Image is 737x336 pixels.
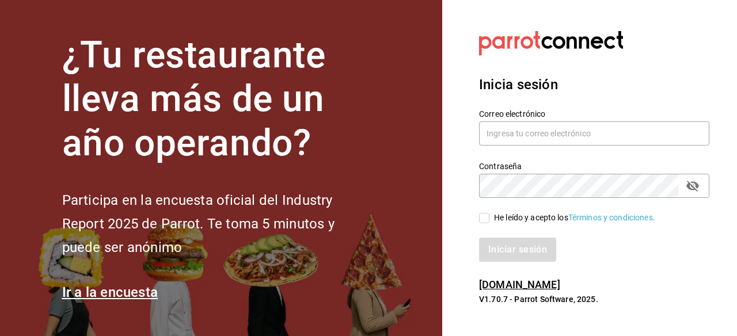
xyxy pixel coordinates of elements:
a: Ir a la encuesta [62,284,158,300]
a: Términos y condiciones. [568,213,655,222]
p: V1.70.7 - Parrot Software, 2025. [479,293,709,305]
h3: Inicia sesión [479,74,709,95]
h2: Participa en la encuesta oficial del Industry Report 2025 de Parrot. Te toma 5 minutos y puede se... [62,189,373,259]
a: [DOMAIN_NAME] [479,278,560,291]
button: passwordField [683,176,702,196]
label: Contraseña [479,162,709,170]
label: Correo electrónico [479,109,709,117]
input: Ingresa tu correo electrónico [479,121,709,146]
h1: ¿Tu restaurante lleva más de un año operando? [62,33,373,166]
div: He leído y acepto los [494,212,655,224]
